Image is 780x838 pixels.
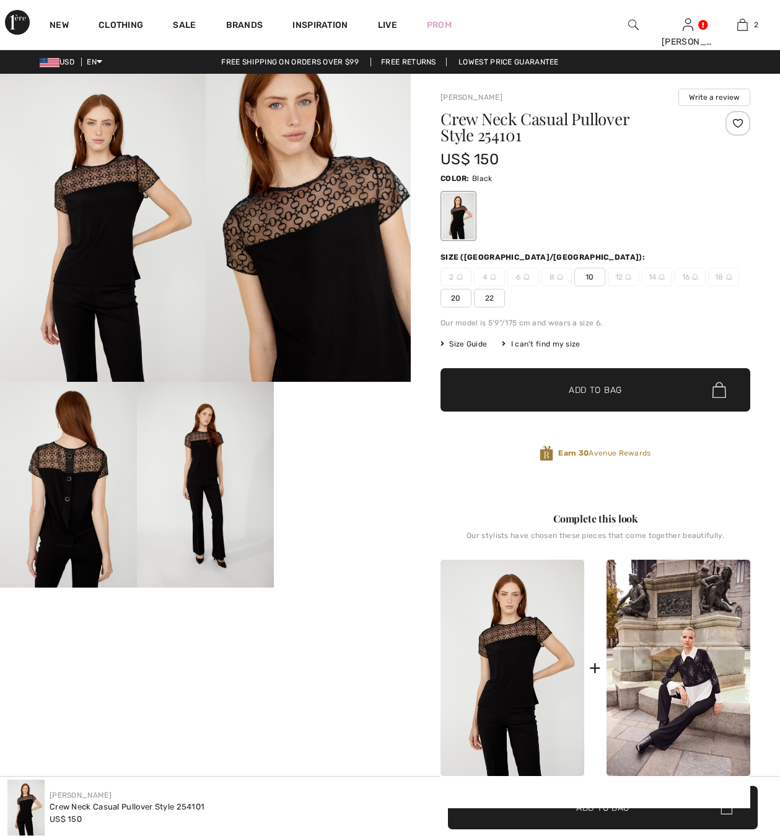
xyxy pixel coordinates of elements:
[558,448,651,459] span: Avenue Rewards
[589,654,601,682] div: +
[716,17,769,32] a: 2
[440,368,750,412] button: Add to Bag
[440,93,502,102] a: [PERSON_NAME]
[683,19,693,30] a: Sign In
[558,449,589,457] strong: Earn 30
[440,531,750,550] div: Our stylists have chosen these pieces that come together beautifully.
[292,20,348,33] span: Inspiration
[50,20,69,33] a: New
[726,274,732,280] img: ring-m.svg
[5,10,30,35] img: 1ère Avenue
[40,58,59,68] img: US Dollar
[226,20,263,33] a: Brands
[440,338,487,350] span: Size Guide
[173,20,196,33] a: Sale
[708,268,739,286] span: 18
[557,274,563,280] img: ring-m.svg
[137,382,274,588] img: Crew Neck Casual Pullover Style 254101. 4
[440,317,750,329] div: Our model is 5'9"/175 cm and wears a size 6.
[502,338,580,350] div: I can't find my size
[659,274,665,280] img: ring-m.svg
[50,814,82,824] span: US$ 150
[440,151,499,168] span: US$ 150
[440,560,584,776] img: Crew Neck Casual Pullover Style 254101
[211,58,369,66] a: Free shipping on orders over $99
[662,35,715,48] div: [PERSON_NAME]
[457,274,463,280] img: ring-m.svg
[40,58,79,66] span: USD
[440,174,470,183] span: Color:
[474,268,505,286] span: 4
[378,19,397,32] a: Live
[50,791,112,800] a: [PERSON_NAME]
[699,745,768,776] iframe: Opens a widget where you can chat to one of our agents
[474,289,505,307] span: 22
[569,384,622,397] span: Add to Bag
[50,801,204,813] div: Crew Neck Casual Pullover Style 254101
[754,19,758,30] span: 2
[541,268,572,286] span: 8
[370,58,447,66] a: Free Returns
[490,274,496,280] img: ring-m.svg
[99,20,143,33] a: Clothing
[641,268,672,286] span: 14
[507,268,538,286] span: 6
[472,174,493,183] span: Black
[206,74,411,382] img: Crew Neck Casual Pullover Style 254101. 2
[449,58,569,66] a: Lowest Price Guarantee
[608,268,639,286] span: 12
[440,111,699,143] h1: Crew Neck Casual Pullover Style 254101
[440,289,471,307] span: 20
[540,445,553,462] img: Avenue Rewards
[607,560,750,776] img: Formal High-Waisted Trousers Style 254015
[87,58,102,66] span: EN
[712,382,726,398] img: Bag.svg
[524,274,530,280] img: ring-m.svg
[675,268,706,286] span: 16
[737,17,748,32] img: My Bag
[625,274,631,280] img: ring-m.svg
[678,89,750,106] button: Write a review
[440,252,647,263] div: Size ([GEOGRAPHIC_DATA]/[GEOGRAPHIC_DATA]):
[683,17,693,32] img: My Info
[692,274,698,280] img: ring-m.svg
[440,511,750,526] div: Complete this look
[442,193,475,239] div: Black
[440,268,471,286] span: 2
[7,780,45,836] img: Crew Neck Casual Pullover Style 254101
[427,19,452,32] a: Prom
[574,268,605,286] span: 10
[628,17,639,32] img: search the website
